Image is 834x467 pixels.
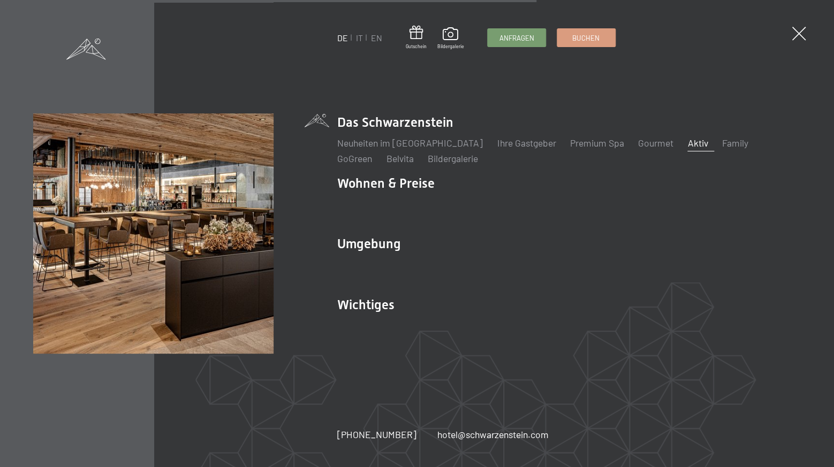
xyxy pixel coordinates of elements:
a: Family [722,137,748,149]
a: Aktiv [687,137,708,149]
a: IT [356,33,363,43]
a: Premium Spa [570,137,624,149]
a: Gourmet [638,137,673,149]
a: DE [337,33,348,43]
span: Gutschein [406,43,427,50]
span: [PHONE_NUMBER] [337,428,416,440]
a: Belvita [386,152,413,164]
a: hotel@schwarzenstein.com [437,428,549,441]
a: EN [371,33,382,43]
a: Bildergalerie [428,152,478,164]
a: Ihre Gastgeber [497,137,556,149]
a: GoGreen [337,152,372,164]
a: Bildergalerie [437,27,464,50]
a: Buchen [557,29,615,47]
a: Gutschein [406,26,427,50]
a: Anfragen [488,29,545,47]
span: Bildergalerie [437,43,464,50]
span: Anfragen [499,33,534,43]
span: Buchen [572,33,600,43]
a: Neuheiten im [GEOGRAPHIC_DATA] [337,137,483,149]
a: [PHONE_NUMBER] [337,428,416,441]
